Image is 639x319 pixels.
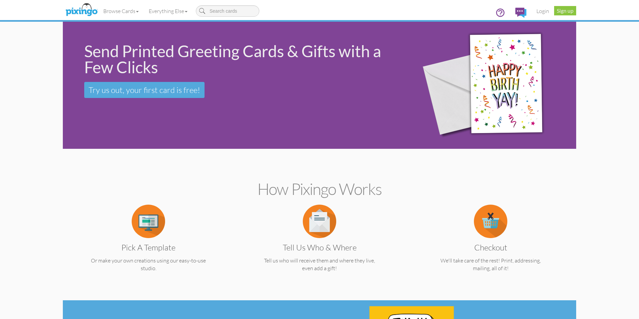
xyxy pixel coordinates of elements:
[89,85,200,95] span: Try us out, your first card is free!
[515,8,526,18] img: comments.svg
[84,82,205,98] a: Try us out, your first card is free!
[144,3,193,19] a: Everything Else
[75,180,564,198] h2: How Pixingo works
[76,217,221,272] a: Pick a Template Or make your own creations using our easy-to-use studio.
[418,257,563,272] p: We'll take care of the rest! Print, addressing, mailing, all of it!
[247,217,392,272] a: Tell us Who & Where Tell us who will receive them and where they live, even add a gift!
[531,3,554,19] a: Login
[303,205,336,238] img: item.alt
[247,257,392,272] p: Tell us who will receive them and where they live, even add a gift!
[98,3,144,19] a: Browse Cards
[76,257,221,272] p: Or make your own creations using our easy-to-use studio.
[64,2,99,18] img: pixingo logo
[252,243,387,252] h3: Tell us Who & Where
[410,12,572,158] img: 942c5090-71ba-4bfc-9a92-ca782dcda692.png
[418,217,563,272] a: Checkout We'll take care of the rest! Print, addressing, mailing, all of it!
[81,243,216,252] h3: Pick a Template
[423,243,558,252] h3: Checkout
[474,205,507,238] img: item.alt
[132,205,165,238] img: item.alt
[196,5,259,17] input: Search cards
[554,6,576,15] a: Sign up
[84,43,400,75] div: Send Printed Greeting Cards & Gifts with a Few Clicks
